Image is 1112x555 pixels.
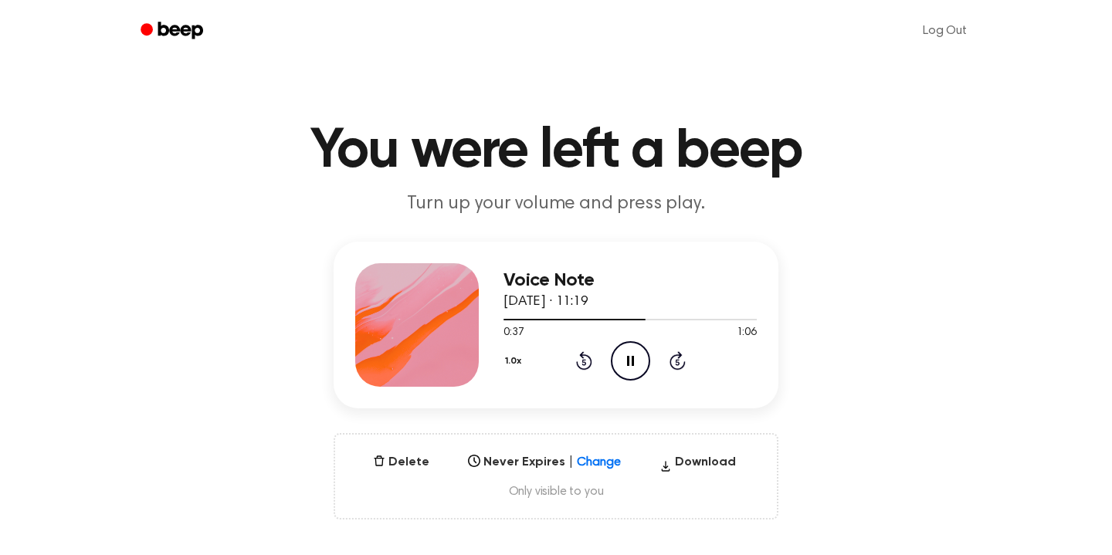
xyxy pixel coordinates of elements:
[503,325,524,341] span: 0:37
[161,124,951,179] h1: You were left a beep
[653,453,742,478] button: Download
[503,270,757,291] h3: Voice Note
[503,348,527,374] button: 1.0x
[130,16,217,46] a: Beep
[907,12,982,49] a: Log Out
[737,325,757,341] span: 1:06
[354,484,758,499] span: Only visible to you
[503,295,588,309] span: [DATE] · 11:19
[259,191,853,217] p: Turn up your volume and press play.
[367,453,436,472] button: Delete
